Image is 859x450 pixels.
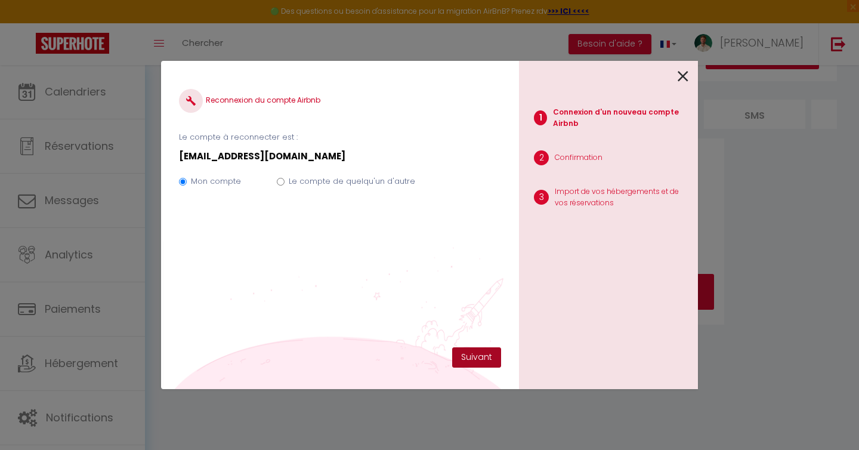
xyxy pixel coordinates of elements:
[555,186,688,209] p: Import de vos hébergements et de vos réservations
[179,149,501,164] p: [EMAIL_ADDRESS][DOMAIN_NAME]
[534,190,549,205] span: 3
[179,131,501,143] p: Le compte à reconnecter est :
[555,152,602,164] p: Confirmation
[534,110,547,125] span: 1
[191,175,241,187] label: Mon compte
[534,150,549,165] span: 2
[179,89,501,113] h4: Reconnexion du compte Airbnb
[553,107,688,130] p: Connexion d'un nouveau compte Airbnb
[452,347,501,368] button: Suivant
[289,175,415,187] label: Le compte de quelqu'un d'autre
